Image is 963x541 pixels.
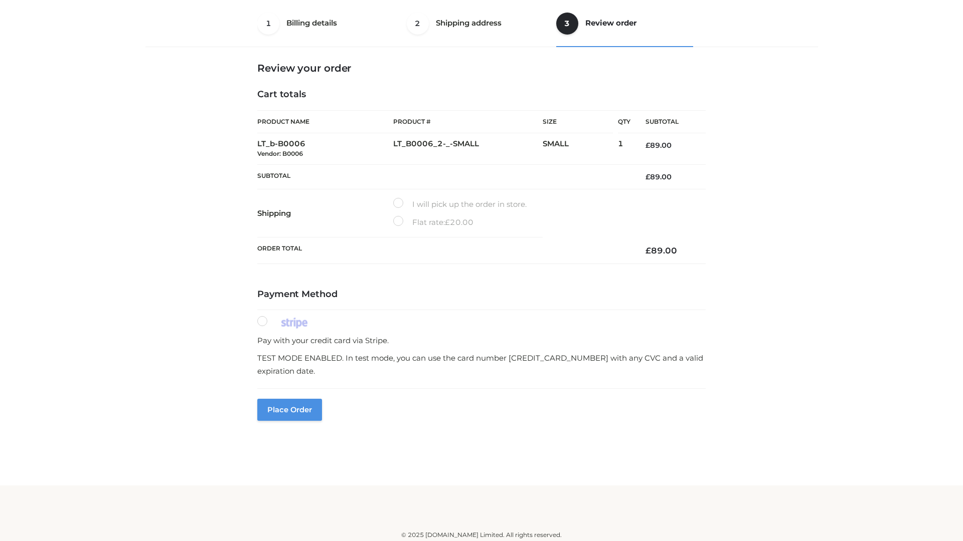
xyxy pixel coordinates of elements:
p: Pay with your credit card via Stripe. [257,334,706,347]
th: Qty [618,110,630,133]
h4: Cart totals [257,89,706,100]
div: © 2025 [DOMAIN_NAME] Limited. All rights reserved. [149,530,814,540]
label: Flat rate: [393,216,473,229]
bdi: 89.00 [646,141,672,150]
th: Product # [393,110,543,133]
p: TEST MODE ENABLED. In test mode, you can use the card number [CREDIT_CARD_NUMBER] with any CVC an... [257,352,706,377]
th: Subtotal [630,111,706,133]
h3: Review your order [257,62,706,74]
span: £ [646,141,650,150]
label: I will pick up the order in store. [393,198,527,211]
td: LT_B0006_2-_-SMALL [393,133,543,165]
td: SMALL [543,133,618,165]
bdi: 89.00 [646,245,677,255]
th: Shipping [257,189,393,237]
span: £ [646,245,651,255]
h4: Payment Method [257,289,706,300]
td: 1 [618,133,630,165]
button: Place order [257,399,322,421]
span: £ [646,172,650,181]
span: £ [445,217,450,227]
th: Size [543,111,613,133]
td: LT_b-B0006 [257,133,393,165]
th: Product Name [257,110,393,133]
bdi: 89.00 [646,172,672,181]
th: Order Total [257,237,630,264]
bdi: 20.00 [445,217,473,227]
th: Subtotal [257,164,630,189]
small: Vendor: B0006 [257,150,303,157]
